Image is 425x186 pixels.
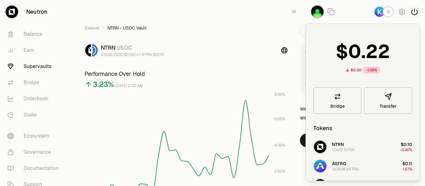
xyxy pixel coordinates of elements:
[332,167,359,172] div: 19.3038 ASTRO
[374,6,394,17] button: Keplr
[314,160,326,172] img: ASTRO Logo
[274,169,285,174] tspan: 2.00%
[332,180,368,186] span: [MEDICAL_DATA]
[300,115,331,121] div: Withdraw NTRN
[2,26,67,42] a: Balance
[2,91,67,107] a: Orderbook
[363,67,381,74] div: -1.10%
[375,7,385,17] img: Keplr
[364,87,412,114] button: Transfer
[85,25,99,31] a: Explore
[351,68,362,73] div: $0.00
[300,106,332,112] div: Withdraw USDC
[332,147,354,152] div: 1.0015 NTRN
[2,75,67,91] a: Bridge
[380,104,397,108] span: Transfer
[117,44,132,51] span: USDC
[332,142,344,147] span: NTRN
[2,42,67,58] a: Earn
[311,5,324,19] button: Worldnet
[85,44,91,57] img: NTRN Logo
[274,92,285,97] tspan: 8.00%
[85,25,287,31] nav: breadcrumb
[85,70,287,78] h3: Performance Over Hold
[398,180,412,186] span: <$0.01
[2,58,67,75] a: Supervaults
[400,147,412,152] span: -0.46%
[2,144,67,160] a: Governance
[115,82,143,89] div: [DATE] 2:00 AM
[2,160,67,176] a: Documentation
[274,116,285,121] tspan: 6.00%
[310,157,416,175] button: ASTRO LogoASTRO19.3038 ASTRO$0.11-1.67%
[93,79,114,89] div: 3.23%
[300,134,407,147] button: Withdraw
[305,78,328,88] button: 10%
[314,141,326,153] img: NTRN Logo
[330,104,345,108] span: Bridge
[313,124,332,133] div: Tokens
[2,128,67,144] a: Ecosystem
[332,161,346,166] span: ASTRO
[92,44,98,57] img: USDC Logo
[300,25,353,37] button: Deposit
[401,167,412,172] span: -1.67%
[101,52,164,57] div: 0.1032 USDC ($1.00) = 1 NTRN ($0.10)
[313,87,362,114] a: Bridge
[274,143,285,148] tspan: 4.00%
[402,161,412,166] span: $0.11
[311,6,324,18] img: Worldnet
[2,107,67,123] a: Stake
[305,50,336,56] div: Balance: $2.88
[310,138,416,156] button: NTRN LogoNTRN1.0015 NTRN$0.10-0.46%
[401,142,412,147] span: $0.10
[101,43,164,52] div: NTRN
[107,25,147,31] span: NTRN - USDC Vault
